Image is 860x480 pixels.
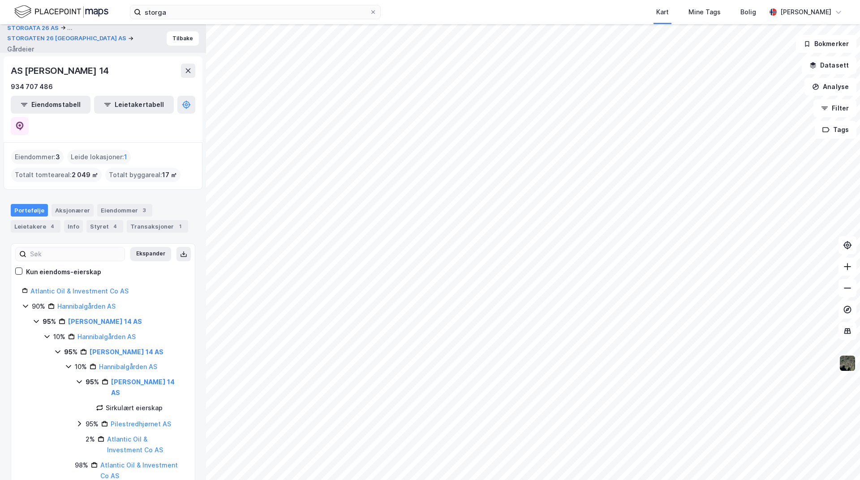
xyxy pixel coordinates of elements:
[72,170,98,180] span: 2 049 ㎡
[7,22,60,33] button: STORGATA 26 AS
[67,150,131,164] div: Leide lokasjoner :
[64,220,83,233] div: Info
[57,302,116,310] a: Hannibalgården AS
[53,331,65,342] div: 10%
[52,204,94,217] div: Aksjonærer
[26,267,101,277] div: Kun eiendoms-eierskap
[11,204,48,217] div: Portefølje
[740,7,756,17] div: Bolig
[26,247,125,261] input: Søk
[86,434,95,445] div: 2%
[7,44,34,55] div: Gårdeier
[815,121,856,139] button: Tags
[176,222,185,231] div: 1
[14,4,108,20] img: logo.f888ab2527a4732fd821a326f86c7f29.svg
[64,347,77,357] div: 95%
[11,96,90,114] button: Eiendomstabell
[86,377,99,387] div: 95%
[75,361,87,372] div: 10%
[97,204,152,217] div: Eiendommer
[839,355,856,372] img: 9k=
[32,301,45,312] div: 90%
[67,22,73,33] div: ...
[140,206,149,215] div: 3
[94,96,174,114] button: Leietakertabell
[11,64,111,78] div: AS [PERSON_NAME] 14
[130,247,171,261] button: Ekspander
[100,461,178,480] a: Atlantic Oil & Investment Co AS
[162,170,177,180] span: 17 ㎡
[11,150,64,164] div: Eiendommer :
[106,403,163,413] div: Sirkulært eierskap
[48,222,57,231] div: 4
[90,348,163,356] a: [PERSON_NAME] 14 AS
[804,78,856,96] button: Analyse
[43,316,56,327] div: 95%
[815,437,860,480] iframe: Chat Widget
[86,220,123,233] div: Styret
[111,378,175,396] a: [PERSON_NAME] 14 AS
[141,5,370,19] input: Søk på adresse, matrikkel, gårdeiere, leietakere eller personer
[167,31,199,46] button: Tilbake
[11,220,60,233] div: Leietakere
[111,222,120,231] div: 4
[11,81,53,92] div: 934 707 486
[815,437,860,480] div: Kontrollprogram for chat
[56,152,60,162] span: 3
[656,7,669,17] div: Kart
[688,7,721,17] div: Mine Tags
[30,287,129,295] a: Atlantic Oil & Investment Co AS
[77,333,136,340] a: Hannibalgården AS
[11,168,102,182] div: Totalt tomteareal :
[7,34,128,43] button: STORGATEN 26 [GEOGRAPHIC_DATA] AS
[127,220,188,233] div: Transaksjoner
[111,420,171,428] a: Pilestredhjørnet AS
[124,152,127,162] span: 1
[68,318,142,325] a: [PERSON_NAME] 14 AS
[75,460,88,471] div: 98%
[99,363,157,370] a: Hannibalgården AS
[105,168,181,182] div: Totalt byggareal :
[796,35,856,53] button: Bokmerker
[813,99,856,117] button: Filter
[107,435,163,454] a: Atlantic Oil & Investment Co AS
[780,7,831,17] div: [PERSON_NAME]
[86,419,99,429] div: 95%
[802,56,856,74] button: Datasett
